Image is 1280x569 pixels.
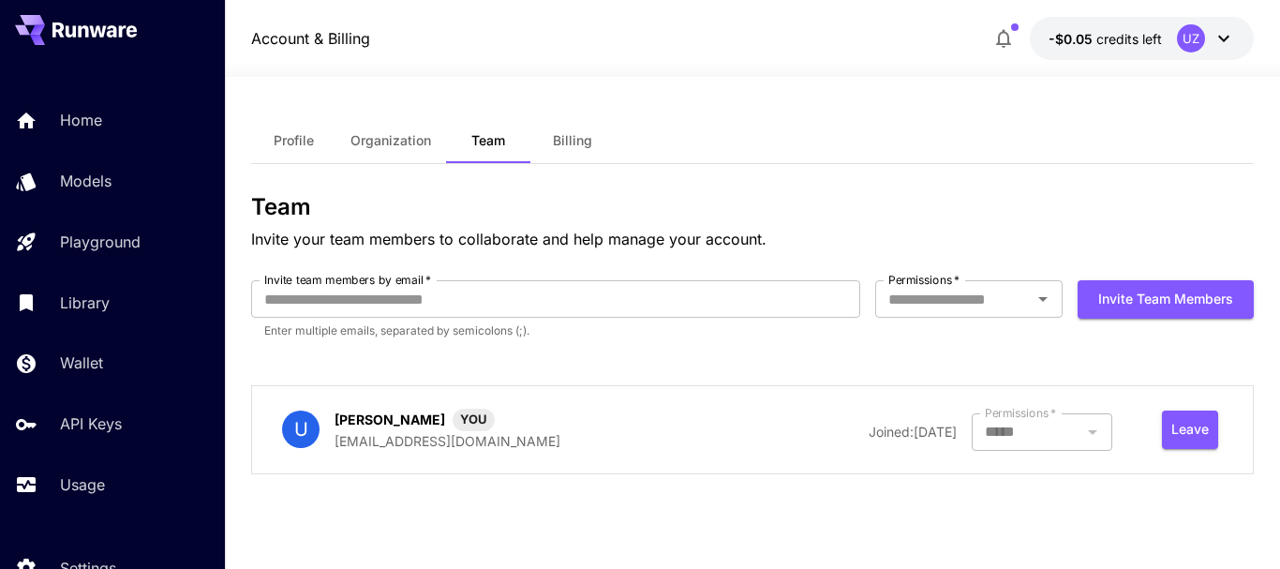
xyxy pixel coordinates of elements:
label: Invite team members by email [264,272,431,288]
p: [PERSON_NAME] [335,410,445,429]
span: YOU [453,411,495,429]
p: API Keys [60,412,122,435]
p: Enter multiple emails, separated by semicolons (;). [264,322,847,340]
h3: Team [251,194,1254,220]
button: Open [1030,286,1056,312]
p: Invite your team members to collaborate and help manage your account. [251,228,1254,250]
span: Billing [553,132,592,149]
button: Invite team members [1078,280,1254,319]
button: -$0.0482UZ [1030,17,1254,60]
span: Organization [350,132,431,149]
p: Library [60,292,110,314]
p: Usage [60,473,105,496]
p: Wallet [60,352,103,374]
div: UZ [1177,24,1205,52]
nav: breadcrumb [251,27,370,50]
span: Team [471,132,505,149]
p: [EMAIL_ADDRESS][DOMAIN_NAME] [335,431,560,451]
span: Profile [274,132,314,149]
p: Playground [60,231,141,253]
p: Home [60,109,102,131]
a: Account & Billing [251,27,370,50]
span: credits left [1096,31,1162,47]
span: -$0.05 [1049,31,1096,47]
span: Joined: [DATE] [869,424,957,440]
div: -$0.0482 [1049,29,1162,49]
p: Models [60,170,112,192]
div: U [282,411,320,448]
label: Permissions [985,405,1056,421]
label: Permissions [888,272,960,288]
button: Leave [1162,411,1218,449]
